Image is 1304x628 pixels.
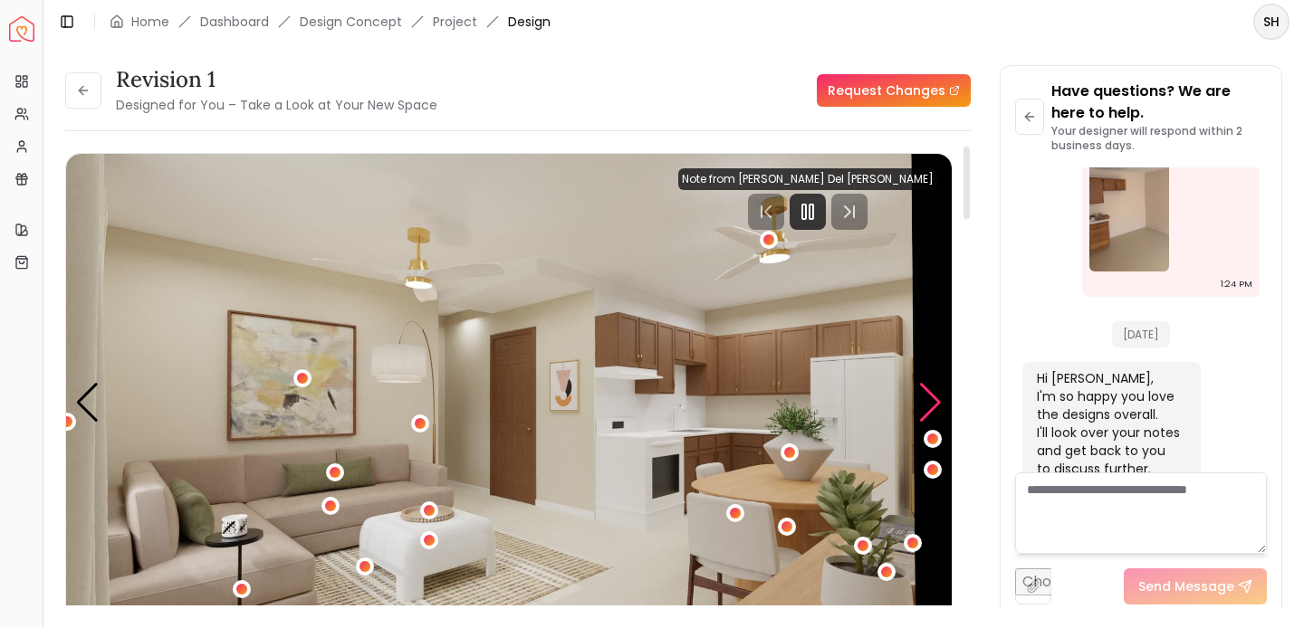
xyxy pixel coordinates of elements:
[1221,275,1252,293] div: 1:24 PM
[797,201,819,223] svg: Pause
[9,16,34,42] a: Spacejoy
[1051,81,1267,124] p: Have questions? We are here to help.
[678,168,937,190] div: Note from [PERSON_NAME] Del [PERSON_NAME]
[1112,321,1170,347] span: [DATE]
[817,74,971,107] a: Request Changes
[110,13,551,31] nav: breadcrumb
[75,383,100,423] div: Previous slide
[116,65,437,94] h3: Revision 1
[131,13,169,31] a: Home
[1051,124,1267,153] p: Your designer will respond within 2 business days.
[918,383,943,423] div: Next slide
[1037,369,1183,496] div: Hi [PERSON_NAME], I'm so happy you love the designs overall. I'll look over your notes and get ba...
[1253,4,1290,40] button: SH
[200,13,269,31] a: Dashboard
[1255,5,1288,38] span: SH
[116,96,437,114] small: Designed for You – Take a Look at Your New Space
[433,13,477,31] a: Project
[300,13,402,31] li: Design Concept
[508,13,551,31] span: Design
[1089,136,1169,271] img: Chat Image
[9,16,34,42] img: Spacejoy Logo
